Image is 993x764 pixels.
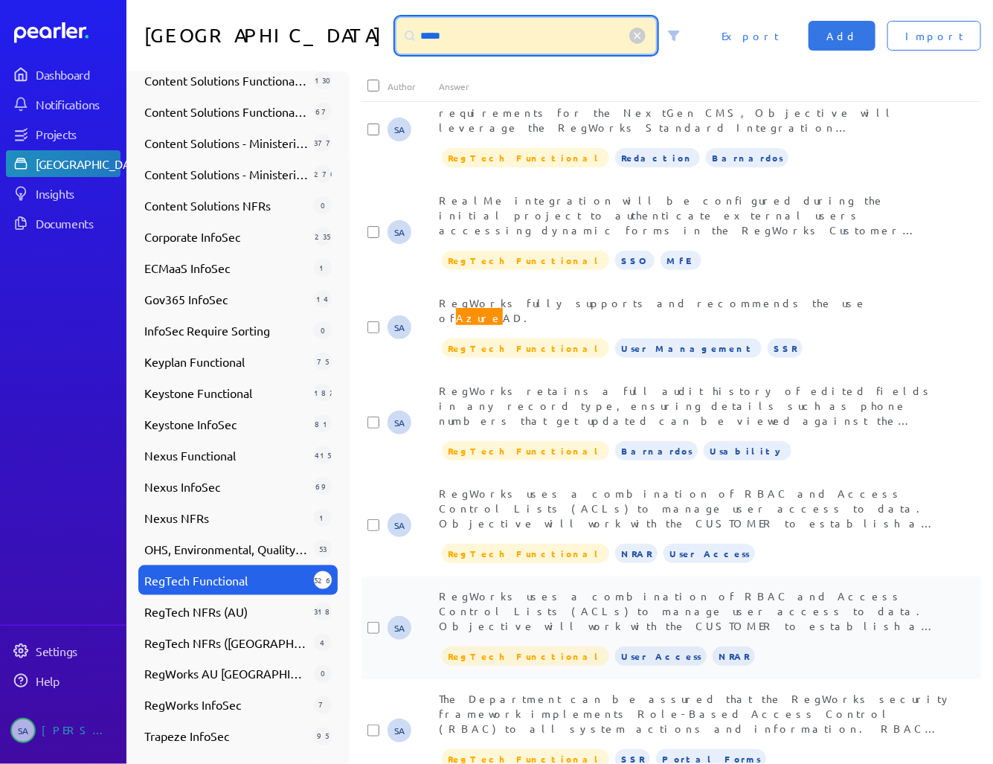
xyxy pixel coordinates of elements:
[388,513,411,537] span: Steve Ackermann
[314,665,332,683] div: 0
[615,338,762,358] span: User Management
[314,603,332,620] div: 318
[314,290,332,308] div: 14
[36,643,119,658] div: Settings
[442,544,609,563] span: RegTech Functional
[144,259,308,277] span: ECMaaS InfoSec
[36,97,119,112] div: Notifications
[314,728,332,745] div: 95
[704,21,797,51] button: Export
[144,71,308,89] span: Content Solutions Functional (Review)
[439,296,867,327] span: RegWorks fully supports and recommends the use of AD.
[314,353,332,370] div: 75
[388,220,411,244] span: Steve Ackermann
[144,228,308,245] span: Corporate InfoSec
[6,121,120,147] a: Projects
[36,126,119,141] div: Projects
[615,251,655,270] span: SSO
[6,712,120,749] a: SA[PERSON_NAME]
[314,446,332,464] div: 415
[722,28,779,43] span: Export
[615,646,707,666] span: User Access
[314,509,332,527] div: 1
[6,180,120,207] a: Insights
[314,540,332,558] div: 53
[314,384,332,402] div: 182
[36,673,119,688] div: Help
[144,696,308,714] span: RegWorks InfoSec
[704,441,791,460] span: Usability
[144,134,308,152] span: Content Solutions - Ministerials - Functional
[10,718,36,743] span: Steve Ackermann
[6,667,120,694] a: Help
[144,384,308,402] span: Keystone Functional
[706,148,788,167] span: Barnardos
[36,156,147,171] div: [GEOGRAPHIC_DATA]
[388,719,411,742] span: Steve Ackermann
[887,21,981,51] button: Import
[144,103,308,121] span: Content Solutions Functional w/Images (Old _ For Review)
[442,441,609,460] span: RegTech Functional
[663,544,755,563] span: User Access
[6,210,120,237] a: Documents
[314,134,332,152] div: 377
[388,411,411,434] span: Steve Ackermann
[442,646,609,666] span: RegTech Functional
[144,321,308,339] span: InfoSec Require Sorting
[6,638,120,664] a: Settings
[442,251,609,270] span: RegTech Functional
[314,571,332,589] div: 526
[456,308,503,327] span: Azure
[314,415,332,433] div: 81
[314,228,332,245] div: 235
[144,571,308,589] span: RegTech Functional
[314,165,332,183] div: 270
[388,616,411,640] span: Steve Ackermann
[144,415,308,433] span: Keystone InfoSec
[144,353,308,370] span: Keyplan Functional
[615,441,698,460] span: Barnardos
[6,91,120,118] a: Notifications
[144,165,308,183] span: Content Solutions - Ministerials - Non Functional
[314,321,332,339] div: 0
[36,67,119,82] div: Dashboard
[905,28,963,43] span: Import
[144,728,308,745] span: Trapeze InfoSec
[314,259,332,277] div: 1
[42,718,116,743] div: [PERSON_NAME]
[768,338,803,358] span: SSR
[314,696,332,714] div: 7
[314,71,332,89] div: 130
[442,338,609,358] span: RegTech Functional
[14,22,120,43] a: Dashboard
[144,603,308,620] span: RegTech NFRs (AU)
[439,487,946,678] span: RegWorks uses a combination of RBAC and Access Control Lists (ACLs) to manage user access to data...
[144,509,308,527] span: Nexus NFRs
[314,103,332,121] div: 67
[314,196,332,214] div: 0
[442,148,609,167] span: RegTech Functional
[6,150,120,177] a: [GEOGRAPHIC_DATA]
[144,634,308,652] span: RegTech NFRs ([GEOGRAPHIC_DATA])
[388,118,411,141] span: Steve Ackermann
[36,186,119,201] div: Insights
[615,544,658,563] span: NRAR
[439,384,951,635] span: RegWorks retains a full audit history of edited fields in any record type, ensuring details such ...
[809,21,875,51] button: Add
[388,315,411,339] span: Steve Ackermann
[144,18,391,54] h1: [GEOGRAPHIC_DATA]
[314,478,332,495] div: 69
[144,446,308,464] span: Nexus Functional
[6,61,120,88] a: Dashboard
[144,290,308,308] span: Gov365 InfoSec
[144,478,308,495] span: Nexus InfoSec
[713,646,755,666] span: NRAR
[439,80,955,92] div: Answer
[615,148,700,167] span: Redaction
[388,80,439,92] div: Author
[826,28,858,43] span: Add
[439,193,952,266] span: RealMe integration will be configured during the initial project to authenticate external users a...
[314,634,332,652] div: 4
[144,540,308,558] span: OHS, Environmental, Quality, Ethical Dealings
[144,665,308,683] span: RegWorks AU [GEOGRAPHIC_DATA]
